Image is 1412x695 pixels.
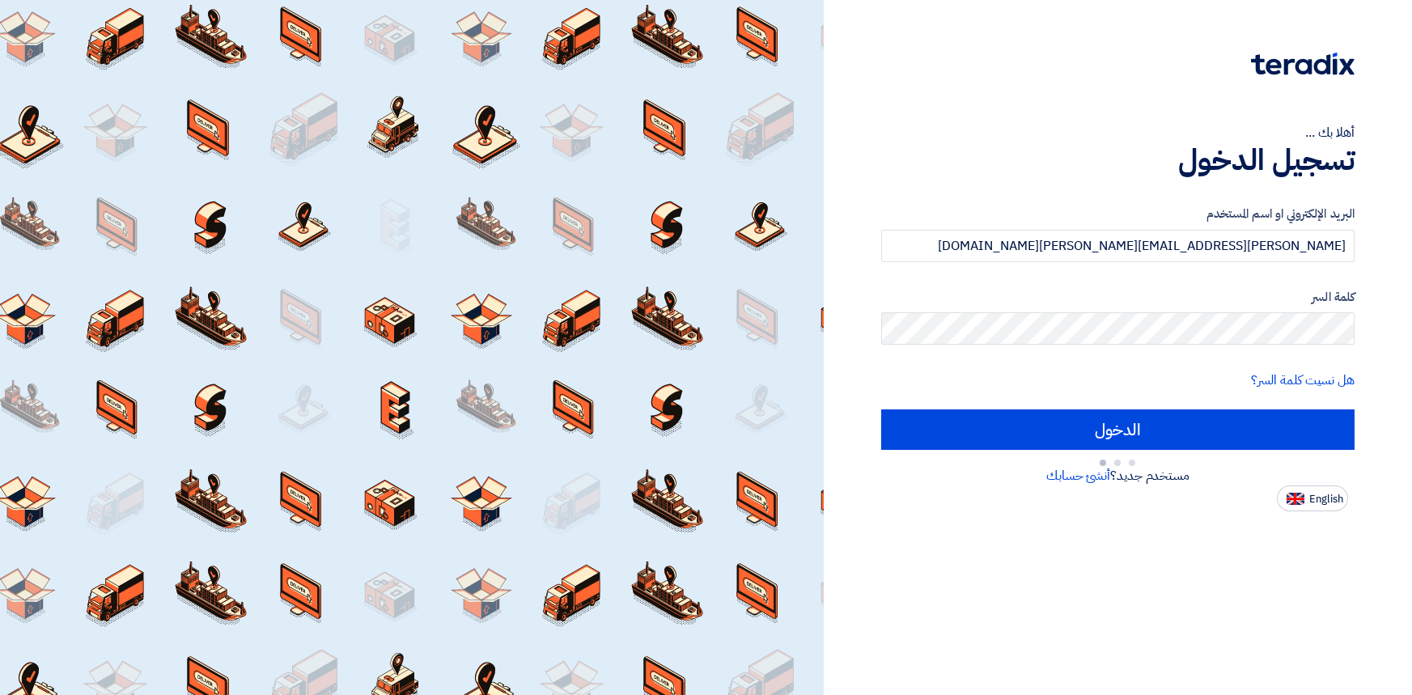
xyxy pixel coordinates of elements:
img: en-US.png [1287,493,1304,505]
button: English [1277,485,1348,511]
div: مستخدم جديد؟ [881,466,1355,485]
span: English [1309,494,1343,505]
input: أدخل بريد العمل الإلكتروني او اسم المستخدم الخاص بك ... [881,230,1355,262]
h1: تسجيل الدخول [881,142,1355,178]
a: هل نسيت كلمة السر؟ [1251,371,1355,390]
label: كلمة السر [881,288,1355,307]
input: الدخول [881,409,1355,450]
div: أهلا بك ... [881,123,1355,142]
label: البريد الإلكتروني او اسم المستخدم [881,205,1355,223]
img: Teradix logo [1251,53,1355,75]
a: أنشئ حسابك [1046,466,1110,485]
